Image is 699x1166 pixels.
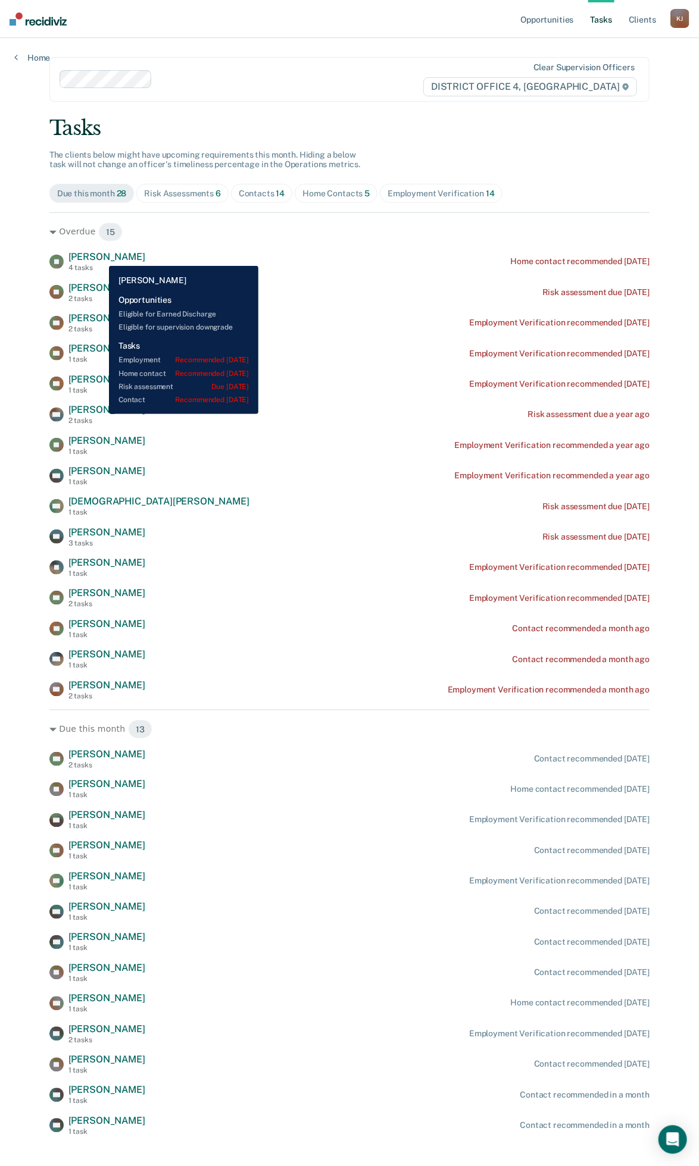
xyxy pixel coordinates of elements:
[68,871,145,882] span: [PERSON_NAME]
[469,562,650,572] div: Employment Verification recommended [DATE]
[534,938,650,948] div: Contact recommended [DATE]
[68,883,145,892] div: 1 task
[68,600,145,608] div: 2 tasks
[528,409,650,419] div: Risk assessment due a year ago
[469,876,650,886] div: Employment Verification recommended [DATE]
[68,840,145,851] span: [PERSON_NAME]
[513,654,650,665] div: Contact recommended a month ago
[542,501,650,512] div: Risk assessment due [DATE]
[68,508,249,516] div: 1 task
[68,478,145,486] div: 1 task
[68,1097,145,1105] div: 1 task
[276,189,285,198] span: 14
[513,623,650,634] div: Contact recommended a month ago
[68,1115,145,1127] span: [PERSON_NAME]
[68,587,145,598] span: [PERSON_NAME]
[68,251,145,262] span: [PERSON_NAME]
[448,685,650,695] div: Employment Verification recommended a month ago
[68,1128,145,1136] div: 1 task
[10,12,67,26] img: Recidiviz
[68,631,145,639] div: 1 task
[68,312,145,324] span: [PERSON_NAME]
[68,465,145,477] span: [PERSON_NAME]
[469,1029,650,1039] div: Employment Verification recommended [DATE]
[520,1090,650,1101] div: Contact recommended in a month
[68,692,145,700] div: 2 tasks
[469,815,650,825] div: Employment Verification recommended [DATE]
[68,661,145,669] div: 1 task
[98,222,123,242] span: 15
[49,116,650,140] div: Tasks
[469,349,650,359] div: Employment Verification recommended [DATE]
[68,539,145,547] div: 3 tasks
[469,379,650,389] div: Employment Verification recommended [DATE]
[68,435,145,446] span: [PERSON_NAME]
[68,1005,145,1014] div: 1 task
[68,282,145,293] span: [PERSON_NAME]
[68,993,145,1004] span: [PERSON_NAME]
[68,569,145,578] div: 1 task
[68,343,145,354] span: [PERSON_NAME]
[302,189,370,199] div: Home Contacts
[68,404,145,415] span: [PERSON_NAME]
[455,440,650,450] div: Employment Verification recommended a year ago
[542,532,650,542] div: Risk assessment due [DATE]
[68,416,145,425] div: 2 tasks
[534,968,650,978] div: Contact recommended [DATE]
[49,720,650,739] div: Due this month 13
[14,52,50,63] a: Home
[68,963,145,974] span: [PERSON_NAME]
[68,914,145,922] div: 1 task
[534,1060,650,1070] div: Contact recommended [DATE]
[68,810,145,821] span: [PERSON_NAME]
[469,593,650,603] div: Employment Verification recommended [DATE]
[511,256,650,267] div: Home contact recommended [DATE]
[68,1024,145,1035] span: [PERSON_NAME]
[68,1084,145,1096] span: [PERSON_NAME]
[68,779,145,790] span: [PERSON_NAME]
[659,1126,687,1154] div: Open Intercom Messenger
[57,189,127,199] div: Due this month
[68,1036,145,1045] div: 2 tasks
[68,944,145,952] div: 1 task
[388,189,494,199] div: Employment Verification
[534,846,650,856] div: Contact recommended [DATE]
[239,189,285,199] div: Contacts
[68,557,145,568] span: [PERSON_NAME]
[49,150,361,170] span: The clients below might have upcoming requirements this month. Hiding a below task will not chang...
[68,447,145,456] div: 1 task
[511,998,650,1008] div: Home contact recommended [DATE]
[542,287,650,297] div: Risk assessment due [DATE]
[455,471,650,481] div: Employment Verification recommended a year ago
[68,852,145,861] div: 1 task
[216,189,221,198] span: 6
[68,932,145,943] span: [PERSON_NAME]
[68,355,145,363] div: 1 task
[534,907,650,917] div: Contact recommended [DATE]
[423,77,637,96] span: DISTRICT OFFICE 4, [GEOGRAPHIC_DATA]
[117,189,127,198] span: 28
[49,222,650,242] div: Overdue 15
[128,720,152,739] span: 13
[486,189,495,198] span: 14
[534,754,650,764] div: Contact recommended [DATE]
[68,761,145,769] div: 2 tasks
[520,1121,650,1131] div: Contact recommended in a month
[68,386,145,394] div: 1 task
[469,318,650,328] div: Employment Verification recommended [DATE]
[533,62,635,73] div: Clear supervision officers
[68,496,249,507] span: [DEMOGRAPHIC_DATA][PERSON_NAME]
[68,901,145,913] span: [PERSON_NAME]
[144,189,221,199] div: Risk Assessments
[68,679,145,691] span: [PERSON_NAME]
[68,374,145,385] span: [PERSON_NAME]
[68,748,145,760] span: [PERSON_NAME]
[68,822,145,830] div: 1 task
[68,648,145,660] span: [PERSON_NAME]
[364,189,370,198] span: 5
[68,1067,145,1075] div: 1 task
[68,1054,145,1065] span: [PERSON_NAME]
[68,325,145,333] div: 2 tasks
[68,294,145,303] div: 2 tasks
[68,791,145,800] div: 1 task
